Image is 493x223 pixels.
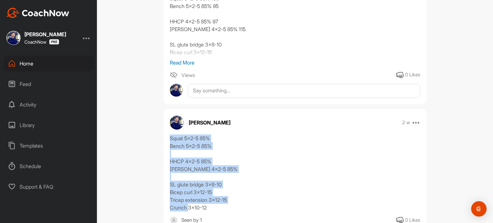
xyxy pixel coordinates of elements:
div: Library [4,117,94,133]
img: CoachNow Pro [49,39,59,45]
img: icon [170,71,177,79]
span: Views [181,71,195,79]
div: Templates [4,138,94,154]
div: Squat 5x2-5 85% Bench 5x2-5 85% HHCP 4x2-5 85% [PERSON_NAME] 4x2-5 85% SL glute bridge 3x8-10 Bic... [170,134,420,211]
div: Home [4,56,94,72]
div: Open Intercom Messenger [471,201,487,217]
img: CoachNow [6,8,69,18]
div: CoachNow [24,39,59,45]
p: Read More [170,59,420,66]
div: Support & FAQ [4,179,94,195]
p: 2 w [402,119,410,126]
img: avatar [170,84,183,97]
img: square_5a37a61ad57ae00e7fcfcc49d731167f.jpg [6,31,21,45]
div: [PERSON_NAME] [24,32,66,37]
div: 0 Likes [405,71,420,79]
div: Feed [4,76,94,92]
img: avatar [170,116,184,130]
div: Activity [4,97,94,113]
p: [PERSON_NAME] [189,119,230,126]
div: Schedule [4,158,94,174]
